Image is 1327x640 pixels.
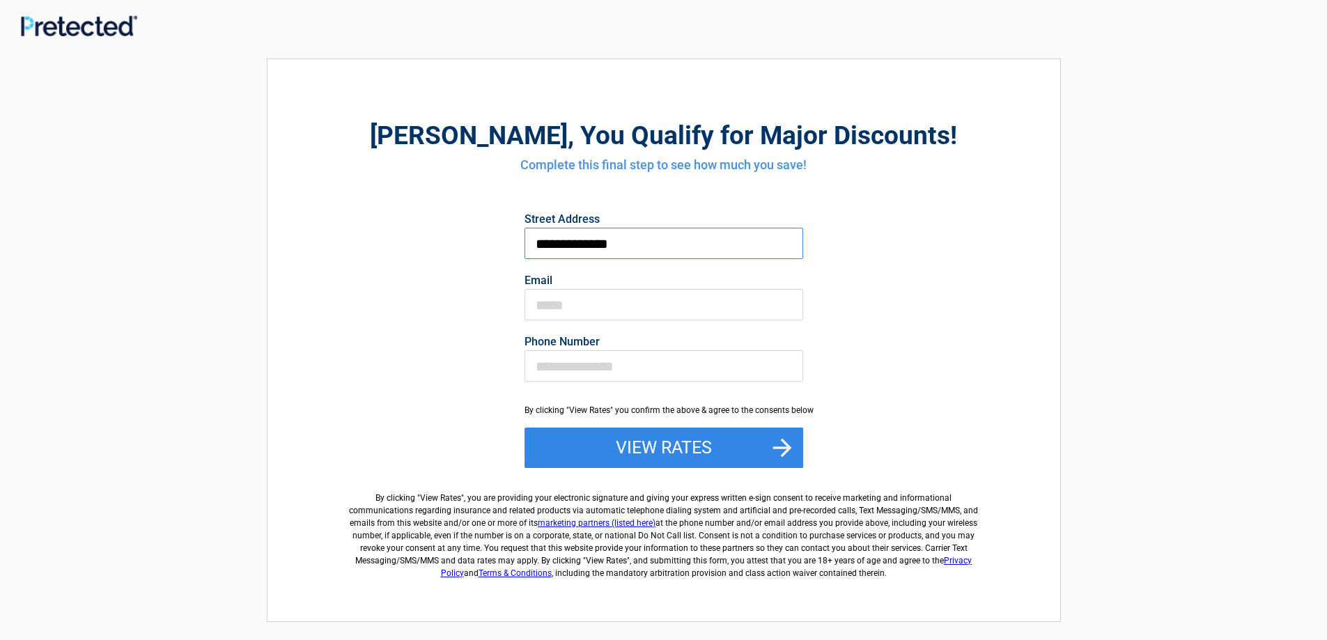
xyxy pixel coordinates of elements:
span: View Rates [420,493,461,503]
button: View Rates [525,428,803,468]
label: Email [525,275,803,286]
a: Terms & Conditions [479,568,552,578]
h4: Complete this final step to see how much you save! [344,156,984,174]
a: Privacy Policy [441,556,972,578]
h2: , You Qualify for Major Discounts! [344,118,984,153]
span: [PERSON_NAME] [370,120,568,150]
a: marketing partners (listed here) [538,518,655,528]
label: Phone Number [525,336,803,348]
img: Main Logo [21,15,137,36]
label: Street Address [525,214,803,225]
label: By clicking " ", you are providing your electronic signature and giving your express written e-si... [344,481,984,579]
div: By clicking "View Rates" you confirm the above & agree to the consents below [525,404,803,416]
